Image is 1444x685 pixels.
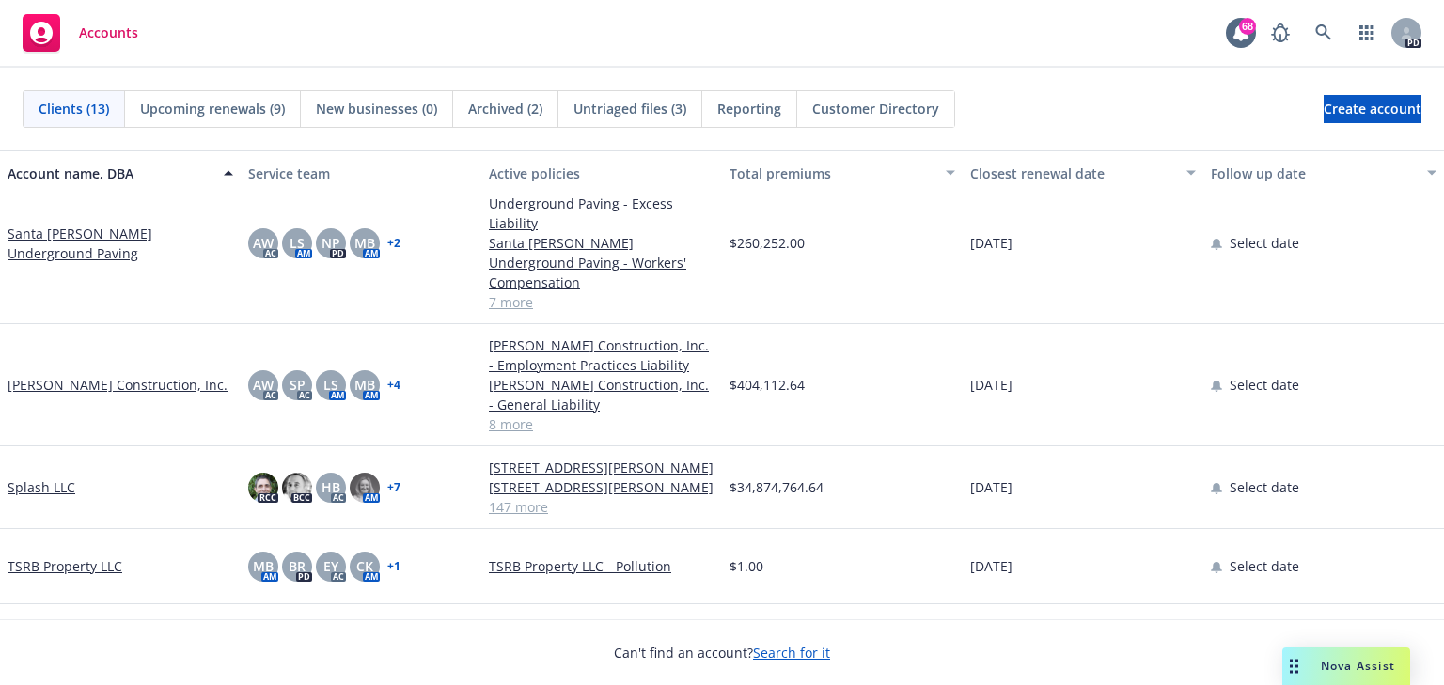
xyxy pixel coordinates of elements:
[8,556,122,576] a: TSRB Property LLC
[8,224,233,263] a: Santa [PERSON_NAME] Underground Paving
[489,556,714,576] a: TSRB Property LLC - Pollution
[489,414,714,434] a: 8 more
[753,644,830,662] a: Search for it
[387,238,400,249] a: + 2
[1324,91,1421,127] span: Create account
[970,477,1012,497] span: [DATE]
[489,174,714,233] a: Santa [PERSON_NAME] Underground Paving - Excess Liability
[1321,658,1395,674] span: Nova Assist
[1203,150,1444,195] button: Follow up date
[730,477,824,497] span: $34,874,764.64
[253,556,274,576] span: MB
[1324,95,1421,123] a: Create account
[970,375,1012,395] span: [DATE]
[1230,477,1299,497] span: Select date
[387,482,400,493] a: + 7
[812,99,939,118] span: Customer Directory
[8,163,212,183] div: Account name, DBA
[489,335,714,375] a: [PERSON_NAME] Construction, Inc. - Employment Practices Liability
[323,556,338,576] span: EY
[573,99,686,118] span: Untriaged files (3)
[970,163,1175,183] div: Closest renewal date
[354,233,375,253] span: MB
[79,25,138,40] span: Accounts
[356,556,373,576] span: CK
[730,163,934,183] div: Total premiums
[322,233,340,253] span: NP
[970,233,1012,253] span: [DATE]
[489,615,714,635] a: Flood-[STREET_ADDRESS]
[1282,647,1306,685] div: Drag to move
[253,375,274,395] span: AW
[1348,14,1386,52] a: Switch app
[489,477,714,497] a: [STREET_ADDRESS][PERSON_NAME]
[963,150,1203,195] button: Closest renewal date
[489,233,714,292] a: Santa [PERSON_NAME] Underground Paving - Workers' Compensation
[248,163,474,183] div: Service team
[289,556,306,576] span: BR
[253,233,274,253] span: AW
[730,375,805,395] span: $404,112.64
[722,150,963,195] button: Total premiums
[1230,556,1299,576] span: Select date
[354,375,375,395] span: MB
[140,99,285,118] span: Upcoming renewals (9)
[290,375,306,395] span: SP
[489,375,714,414] a: [PERSON_NAME] Construction, Inc. - General Liability
[730,556,763,576] span: $1.00
[8,477,75,497] a: Splash LLC
[481,150,722,195] button: Active policies
[350,473,380,503] img: photo
[970,556,1012,576] span: [DATE]
[489,458,714,477] a: [STREET_ADDRESS][PERSON_NAME]
[717,99,781,118] span: Reporting
[614,643,830,662] span: Can't find an account?
[489,292,714,312] a: 7 more
[1262,14,1299,52] a: Report a Bug
[15,7,146,59] a: Accounts
[322,477,340,497] span: HB
[1239,18,1256,35] div: 68
[39,99,109,118] span: Clients (13)
[1230,375,1299,395] span: Select date
[387,380,400,391] a: + 4
[387,561,400,572] a: + 1
[290,233,305,253] span: LS
[489,163,714,183] div: Active policies
[489,497,714,517] a: 147 more
[8,375,228,395] a: [PERSON_NAME] Construction, Inc.
[1211,163,1416,183] div: Follow up date
[316,99,437,118] span: New businesses (0)
[282,473,312,503] img: photo
[468,99,542,118] span: Archived (2)
[323,375,338,395] span: LS
[1305,14,1342,52] a: Search
[1282,647,1410,685] button: Nova Assist
[248,473,278,503] img: photo
[1230,233,1299,253] span: Select date
[730,233,805,253] span: $260,252.00
[241,150,481,195] button: Service team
